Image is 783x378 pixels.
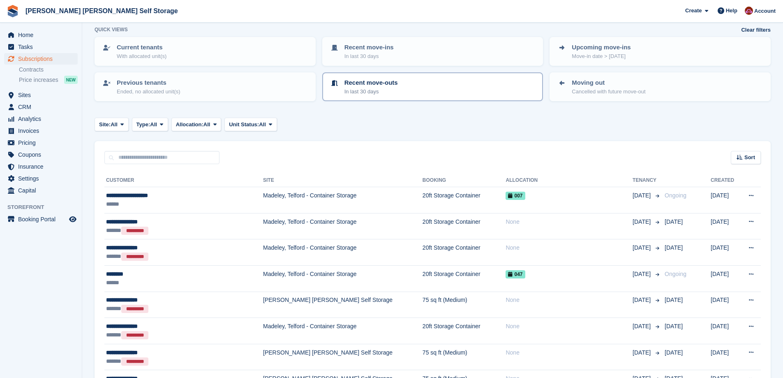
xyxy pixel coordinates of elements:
[117,88,180,96] p: Ended, no allocated unit(s)
[4,101,78,113] a: menu
[117,78,180,88] p: Previous tenants
[19,66,78,74] a: Contracts
[344,88,398,96] p: In last 30 days
[665,192,686,199] span: Ongoing
[176,121,203,129] span: Allocation:
[665,349,683,356] span: [DATE]
[229,121,259,129] span: Unit Status:
[711,174,739,187] th: Created
[572,88,645,96] p: Cancelled with future move-out
[132,118,168,131] button: Type: All
[633,243,652,252] span: [DATE]
[263,239,423,266] td: Madeley, Telford - Container Storage
[711,265,739,292] td: [DATE]
[754,7,776,15] span: Account
[506,322,633,331] div: None
[224,118,277,131] button: Unit Status: All
[665,218,683,225] span: [DATE]
[506,296,633,304] div: None
[423,187,506,213] td: 20ft Storage Container
[95,73,315,100] a: Previous tenants Ended, no allocated unit(s)
[344,43,394,52] p: Recent move-ins
[111,121,118,129] span: All
[506,192,525,200] span: 007
[572,78,645,88] p: Moving out
[506,243,633,252] div: None
[4,149,78,160] a: menu
[741,26,771,34] a: Clear filters
[633,218,652,226] span: [DATE]
[19,75,78,84] a: Price increases NEW
[665,244,683,251] span: [DATE]
[18,101,67,113] span: CRM
[171,118,222,131] button: Allocation: All
[4,53,78,65] a: menu
[726,7,737,15] span: Help
[18,137,67,148] span: Pricing
[423,265,506,292] td: 20ft Storage Container
[744,153,755,162] span: Sort
[18,161,67,172] span: Insurance
[19,76,58,84] span: Price increases
[633,322,652,331] span: [DATE]
[4,161,78,172] a: menu
[633,270,652,278] span: [DATE]
[423,292,506,318] td: 75 sq ft (Medium)
[550,73,770,100] a: Moving out Cancelled with future move-out
[18,113,67,125] span: Analytics
[263,318,423,344] td: Madeley, Telford - Container Storage
[506,270,525,278] span: 047
[18,185,67,196] span: Capital
[68,214,78,224] a: Preview store
[95,38,315,65] a: Current tenants With allocated unit(s)
[711,213,739,239] td: [DATE]
[323,38,543,65] a: Recent move-ins In last 30 days
[711,187,739,213] td: [DATE]
[423,344,506,370] td: 75 sq ft (Medium)
[665,271,686,277] span: Ongoing
[18,41,67,53] span: Tasks
[263,187,423,213] td: Madeley, Telford - Container Storage
[263,265,423,292] td: Madeley, Telford - Container Storage
[263,292,423,318] td: [PERSON_NAME] [PERSON_NAME] Self Storage
[150,121,157,129] span: All
[64,76,78,84] div: NEW
[117,52,166,60] p: With allocated unit(s)
[633,191,652,200] span: [DATE]
[4,29,78,41] a: menu
[95,26,128,33] h6: Quick views
[18,29,67,41] span: Home
[263,344,423,370] td: [PERSON_NAME] [PERSON_NAME] Self Storage
[4,113,78,125] a: menu
[136,121,150,129] span: Type:
[4,213,78,225] a: menu
[4,137,78,148] a: menu
[665,323,683,329] span: [DATE]
[4,89,78,101] a: menu
[18,149,67,160] span: Coupons
[18,213,67,225] span: Booking Portal
[4,173,78,184] a: menu
[506,174,633,187] th: Allocation
[18,53,67,65] span: Subscriptions
[203,121,210,129] span: All
[685,7,702,15] span: Create
[259,121,266,129] span: All
[572,52,631,60] p: Move-in date > [DATE]
[4,185,78,196] a: menu
[423,174,506,187] th: Booking
[323,73,543,100] a: Recent move-outs In last 30 days
[18,173,67,184] span: Settings
[7,203,82,211] span: Storefront
[4,125,78,137] a: menu
[711,292,739,318] td: [DATE]
[344,52,394,60] p: In last 30 days
[633,348,652,357] span: [DATE]
[95,118,129,131] button: Site: All
[423,213,506,239] td: 20ft Storage Container
[7,5,19,17] img: stora-icon-8386f47178a22dfd0bd8f6a31ec36ba5ce8667c1dd55bd0f319d3a0aa187defe.svg
[4,41,78,53] a: menu
[344,78,398,88] p: Recent move-outs
[104,174,263,187] th: Customer
[711,318,739,344] td: [DATE]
